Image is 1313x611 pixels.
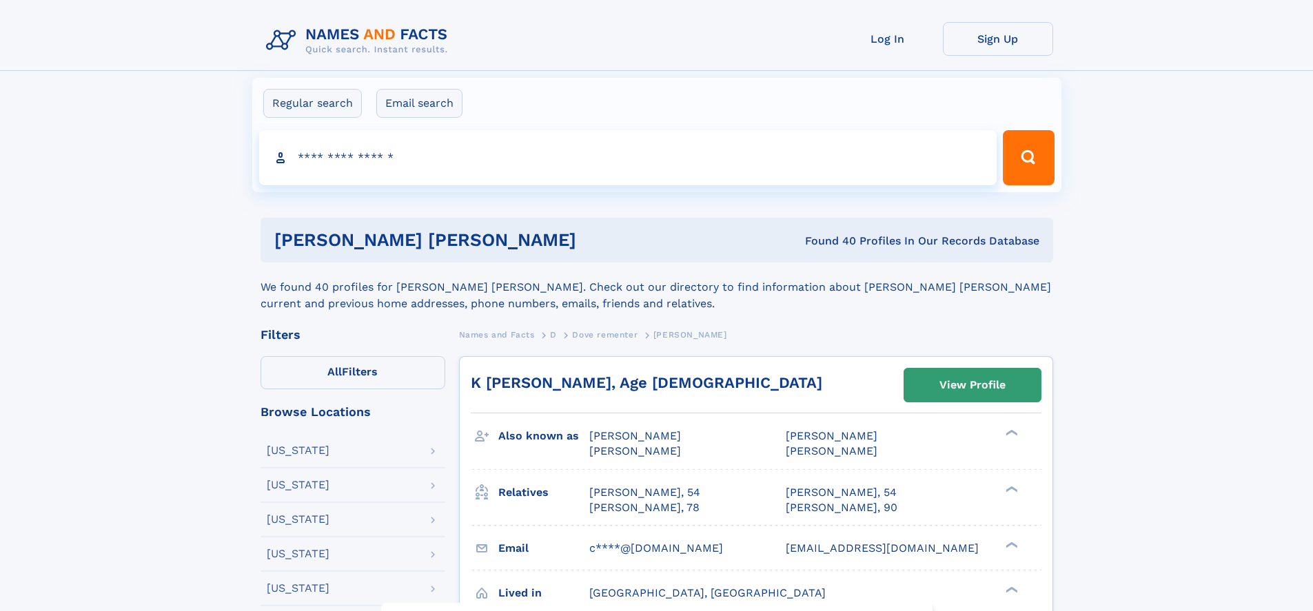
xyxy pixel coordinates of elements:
[589,444,681,457] span: [PERSON_NAME]
[939,369,1006,401] div: View Profile
[550,330,557,340] span: D
[471,374,822,391] a: K [PERSON_NAME], Age [DEMOGRAPHIC_DATA]
[259,130,997,185] input: search input
[274,231,691,249] h1: [PERSON_NAME] [PERSON_NAME]
[1002,540,1019,549] div: ❯
[572,330,638,340] span: Dove rementer
[261,406,445,418] div: Browse Locations
[267,514,329,525] div: [US_STATE]
[943,22,1053,56] a: Sign Up
[327,365,342,378] span: All
[786,444,877,457] span: [PERSON_NAME]
[1002,428,1019,437] div: ❯
[572,326,638,343] a: Dove rementer
[786,541,979,555] span: [EMAIL_ADDRESS][DOMAIN_NAME]
[498,537,589,560] h3: Email
[498,581,589,605] h3: Lived in
[261,22,459,59] img: Logo Names and Facts
[498,424,589,448] h3: Also known as
[589,485,700,500] a: [PERSON_NAME], 54
[786,429,877,442] span: [PERSON_NAME]
[267,445,329,456] div: [US_STATE]
[786,485,897,500] a: [PERSON_NAME], 54
[1003,130,1054,185] button: Search Button
[261,262,1053,312] div: We found 40 profiles for [PERSON_NAME] [PERSON_NAME]. Check out our directory to find information...
[786,500,897,515] a: [PERSON_NAME], 90
[904,369,1041,402] a: View Profile
[261,356,445,389] label: Filters
[498,481,589,504] h3: Relatives
[691,234,1039,249] div: Found 40 Profiles In Our Records Database
[263,89,362,118] label: Regular search
[653,330,727,340] span: [PERSON_NAME]
[376,89,462,118] label: Email search
[267,548,329,559] div: [US_STATE]
[1002,585,1019,594] div: ❯
[267,583,329,594] div: [US_STATE]
[550,326,557,343] a: D
[833,22,943,56] a: Log In
[459,326,535,343] a: Names and Facts
[589,429,681,442] span: [PERSON_NAME]
[589,500,700,515] a: [PERSON_NAME], 78
[589,586,826,599] span: [GEOGRAPHIC_DATA], [GEOGRAPHIC_DATA]
[267,479,329,490] div: [US_STATE]
[1002,484,1019,493] div: ❯
[261,329,445,341] div: Filters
